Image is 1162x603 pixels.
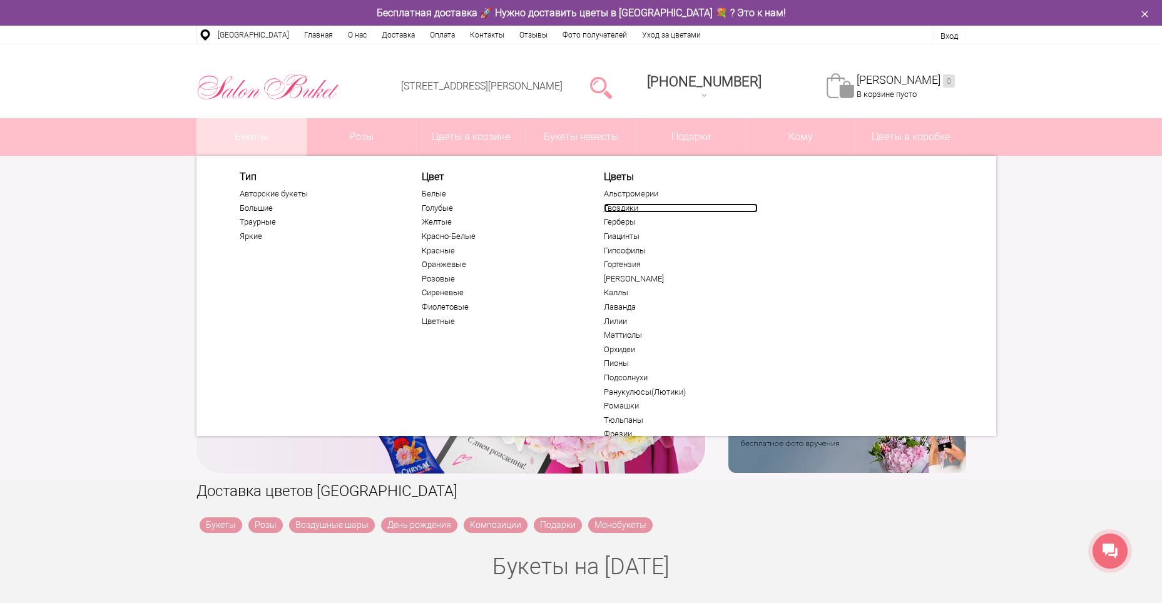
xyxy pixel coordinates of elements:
a: Яркие [240,231,394,241]
a: Альстромерии [604,189,758,199]
a: Фрезии [604,429,758,439]
a: Оплата [422,26,462,44]
a: Гипсофилы [604,246,758,256]
a: Орхидеи [604,345,758,355]
span: Кому [746,118,855,156]
a: Букеты невесты [526,118,636,156]
span: [PHONE_NUMBER] [647,74,762,89]
a: Букеты [200,517,242,533]
a: Голубые [422,203,576,213]
a: Гвоздики [604,203,758,213]
a: Подсолнухи [604,373,758,383]
a: Лилии [604,317,758,327]
a: Сиреневые [422,288,576,298]
a: Букеты на [DATE] [492,554,670,580]
a: Траурные [240,217,394,227]
a: Контакты [462,26,512,44]
a: Доставка [374,26,422,44]
a: Пионы [604,358,758,368]
h1: Доставка цветов [GEOGRAPHIC_DATA] [196,480,966,502]
a: Цветы в корзине [417,118,526,156]
a: Большие [240,203,394,213]
a: Каллы [604,288,758,298]
a: Авторские букеты [240,189,394,199]
div: Бесплатная доставка 🚀 Нужно доставить цветы в [GEOGRAPHIC_DATA] 💐 ? Это к нам! [187,6,976,19]
a: [PERSON_NAME] [604,274,758,284]
span: Тип [240,171,394,183]
a: Герберы [604,217,758,227]
a: О нас [340,26,374,44]
a: Подарки [636,118,746,156]
a: Цветы [604,171,758,183]
img: Цветы Нижний Новгород [196,71,340,103]
a: Гиацинты [604,231,758,241]
a: [PERSON_NAME] [857,73,955,88]
a: Воздушные шары [289,517,375,533]
a: Маттиолы [604,330,758,340]
a: Композиции [464,517,527,533]
a: Красные [422,246,576,256]
a: Отзывы [512,26,555,44]
a: Цветные [422,317,576,327]
a: Розы [248,517,283,533]
a: Лаванда [604,302,758,312]
a: Монобукеты [588,517,653,533]
a: [STREET_ADDRESS][PERSON_NAME] [401,80,563,92]
a: Желтые [422,217,576,227]
a: Цветы в коробке [856,118,966,156]
a: Гортензия [604,260,758,270]
a: Оранжевые [422,260,576,270]
a: Белые [422,189,576,199]
span: В корзине пусто [857,89,917,99]
a: Уход за цветами [635,26,708,44]
a: Фото получателей [555,26,635,44]
a: [PHONE_NUMBER] [640,69,769,105]
a: Красно-Белые [422,231,576,241]
a: День рождения [381,517,457,533]
a: Вход [940,31,958,41]
a: Ранукулюсы(Лютики) [604,387,758,397]
a: Ромашки [604,401,758,411]
a: Фиолетовые [422,302,576,312]
a: Подарки [534,517,582,533]
a: Главная [297,26,340,44]
ins: 0 [943,74,955,88]
span: Цвет [422,171,576,183]
a: [GEOGRAPHIC_DATA] [210,26,297,44]
a: Тюльпаны [604,415,758,425]
a: Розовые [422,274,576,284]
a: Букеты [197,118,307,156]
a: Розы [307,118,416,156]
